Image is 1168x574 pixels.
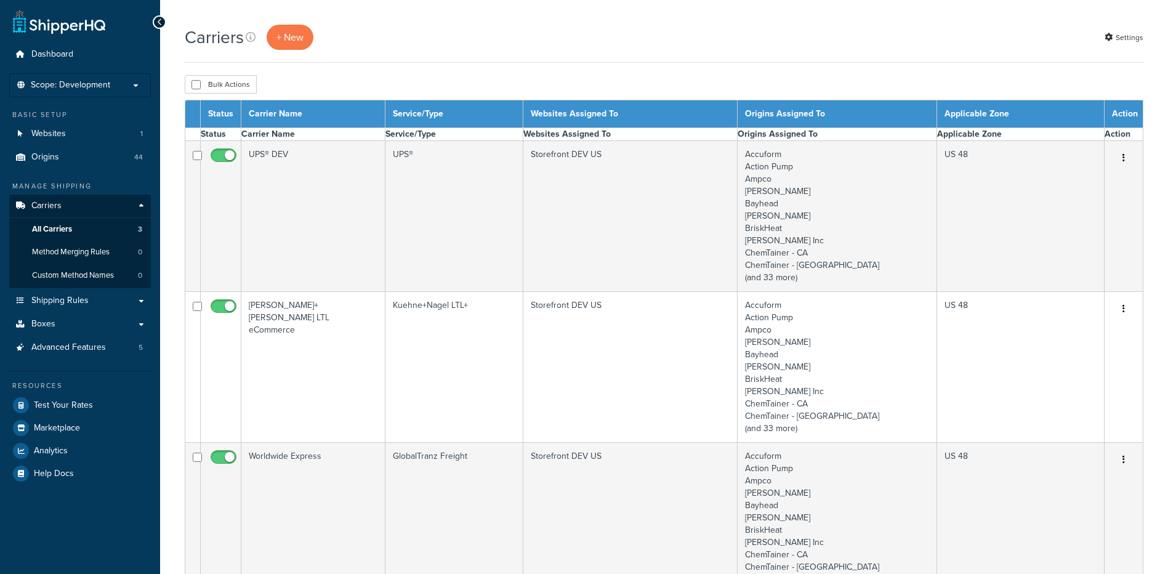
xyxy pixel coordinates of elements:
[523,128,738,141] th: Websites Assigned To
[9,146,151,169] li: Origins
[1105,29,1143,46] a: Settings
[34,400,93,411] span: Test Your Rates
[523,292,738,443] td: Storefront DEV US
[31,342,106,353] span: Advanced Features
[139,342,143,353] span: 5
[201,100,241,128] th: Status
[9,195,151,288] li: Carriers
[31,80,110,91] span: Scope: Development
[201,128,241,141] th: Status
[9,218,151,241] a: All Carriers 3
[9,181,151,192] div: Manage Shipping
[138,224,142,235] span: 3
[31,201,62,211] span: Carriers
[31,319,55,329] span: Boxes
[937,128,1105,141] th: Applicable Zone
[937,100,1105,128] th: Applicable Zone
[9,440,151,462] a: Analytics
[523,100,738,128] th: Websites Assigned To
[9,123,151,145] a: Websites 1
[9,336,151,359] a: Advanced Features 5
[9,195,151,217] a: Carriers
[9,241,151,264] a: Method Merging Rules 0
[385,128,523,141] th: Service/Type
[9,313,151,336] a: Boxes
[31,296,89,306] span: Shipping Rules
[385,141,523,292] td: UPS®
[31,129,66,139] span: Websites
[9,336,151,359] li: Advanced Features
[9,218,151,241] li: All Carriers
[523,141,738,292] td: Storefront DEV US
[267,25,313,50] a: + New
[241,292,385,443] td: [PERSON_NAME]+[PERSON_NAME] LTL eCommerce
[185,75,257,94] button: Bulk Actions
[937,292,1105,443] td: US 48
[32,270,114,281] span: Custom Method Names
[9,241,151,264] li: Method Merging Rules
[138,270,142,281] span: 0
[9,289,151,312] a: Shipping Rules
[937,141,1105,292] td: US 48
[738,100,937,128] th: Origins Assigned To
[738,141,937,292] td: Accuform Action Pump Ampco [PERSON_NAME] Bayhead [PERSON_NAME] BriskHeat [PERSON_NAME] Inc ChemTa...
[185,25,244,49] h1: Carriers
[9,110,151,120] div: Basic Setup
[9,417,151,439] a: Marketplace
[385,100,523,128] th: Service/Type
[9,264,151,287] li: Custom Method Names
[13,9,105,34] a: ShipperHQ Home
[9,146,151,169] a: Origins 44
[31,152,59,163] span: Origins
[31,49,73,60] span: Dashboard
[9,381,151,391] div: Resources
[1105,128,1143,141] th: Action
[9,394,151,416] a: Test Your Rates
[9,463,151,485] a: Help Docs
[1105,100,1143,128] th: Action
[134,152,143,163] span: 44
[34,423,80,434] span: Marketplace
[138,247,142,257] span: 0
[34,446,68,456] span: Analytics
[738,128,937,141] th: Origins Assigned To
[241,128,385,141] th: Carrier Name
[9,264,151,287] a: Custom Method Names 0
[738,292,937,443] td: Accuform Action Pump Ampco [PERSON_NAME] Bayhead [PERSON_NAME] BriskHeat [PERSON_NAME] Inc ChemTa...
[32,224,72,235] span: All Carriers
[32,247,110,257] span: Method Merging Rules
[385,292,523,443] td: Kuehne+Nagel LTL+
[9,123,151,145] li: Websites
[9,43,151,66] a: Dashboard
[241,141,385,292] td: UPS® DEV
[140,129,143,139] span: 1
[241,100,385,128] th: Carrier Name
[34,469,74,479] span: Help Docs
